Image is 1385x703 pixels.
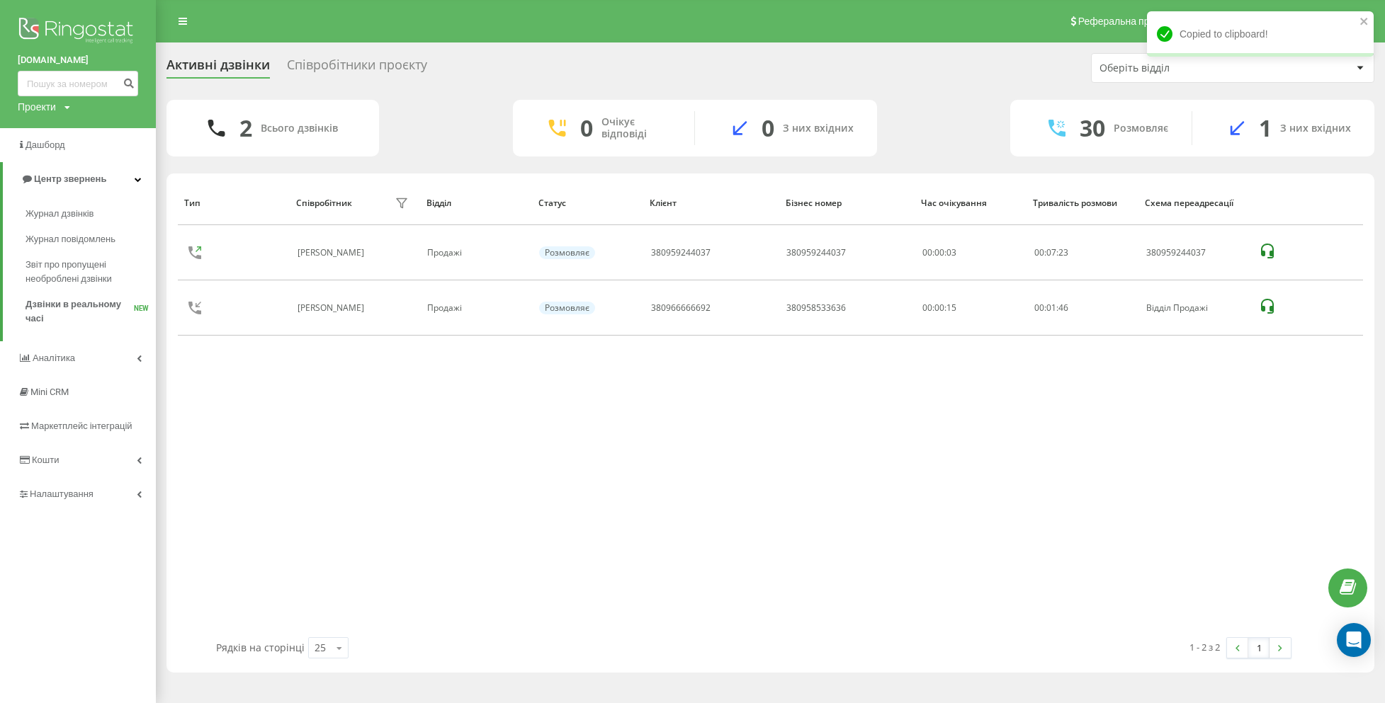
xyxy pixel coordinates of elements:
div: Тривалість розмови [1033,198,1131,208]
div: 1 - 2 з 2 [1189,640,1220,654]
span: 00 [1034,246,1044,258]
div: З них вхідних [783,122,854,135]
a: Звіт про пропущені необроблені дзвінки [26,252,156,292]
div: [PERSON_NAME] [298,303,368,313]
button: close [1359,16,1369,29]
div: Співробітник [296,198,352,208]
div: 00:00:15 [922,303,1019,313]
span: Рядків на сторінці [216,641,305,654]
span: Дзвінки в реальному часі [26,297,134,326]
span: Аналiтика [33,353,75,363]
div: 380966666692 [651,303,711,313]
div: Відділ [426,198,525,208]
div: Статус [538,198,637,208]
a: Журнал повідомлень [26,227,156,252]
div: [PERSON_NAME] [298,248,368,258]
div: Час очікування [921,198,1019,208]
div: Тип [184,198,283,208]
span: Реферальна програма [1078,16,1182,27]
span: Маркетплейс інтеграцій [31,421,132,431]
div: 380959244037 [1146,248,1243,258]
div: : : [1034,248,1068,258]
span: Дашборд [26,139,65,150]
span: 46 [1058,302,1068,314]
div: 00:00:03 [922,248,1019,258]
div: 0 [762,115,774,142]
a: Журнал дзвінків [26,201,156,227]
span: Центр звернень [34,173,106,184]
img: Ringostat logo [18,14,138,50]
span: 01 [1046,302,1056,314]
span: Журнал повідомлень [26,232,115,246]
div: Співробітники проєкту [287,57,427,79]
div: Продажі [427,248,524,258]
a: [DOMAIN_NAME] [18,53,138,67]
div: Оберіть відділ [1099,62,1269,74]
div: 380959244037 [786,248,846,258]
div: 30 [1080,115,1105,142]
div: Продажі [427,303,524,313]
div: Розмовляє [1114,122,1168,135]
div: Всього дзвінків [261,122,338,135]
div: Open Intercom Messenger [1337,623,1371,657]
a: Центр звернень [3,162,156,196]
div: Клієнт [650,198,772,208]
div: Схема переадресації [1145,198,1245,208]
div: 1 [1259,115,1272,142]
a: Дзвінки в реальному часіNEW [26,292,156,331]
span: Mini CRM [30,387,69,397]
div: 25 [315,641,326,655]
div: З них вхідних [1280,122,1351,135]
div: Відділ Продажі [1146,303,1243,313]
div: Copied to clipboard! [1147,11,1374,57]
div: Очікує відповіді [601,116,673,140]
span: 07 [1046,246,1056,258]
span: 23 [1058,246,1068,258]
div: 2 [239,115,252,142]
div: Активні дзвінки [166,57,270,79]
input: Пошук за номером [18,71,138,96]
div: Розмовляє [539,246,595,259]
span: Кошти [32,455,59,465]
div: 0 [580,115,593,142]
div: Розмовляє [539,302,595,314]
span: Налаштування [30,488,94,499]
div: 380959244037 [651,248,711,258]
span: 00 [1034,302,1044,314]
span: Звіт про пропущені необроблені дзвінки [26,258,149,286]
div: : : [1034,303,1068,313]
div: Проекти [18,100,56,114]
a: 1 [1248,638,1270,658]
div: Бізнес номер [786,198,908,208]
span: Журнал дзвінків [26,207,94,221]
div: 380958533636 [786,303,846,313]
